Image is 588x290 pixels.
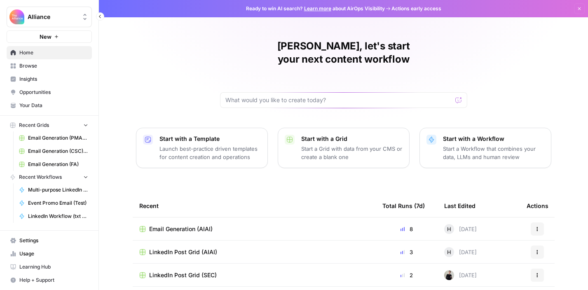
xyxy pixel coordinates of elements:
div: Recent [139,194,369,217]
span: Email Generation (AIAI) [149,225,213,233]
button: Start with a GridStart a Grid with data from your CMS or create a blank one [278,128,410,168]
span: Email Generation (PMA) - OLD [28,134,88,142]
span: Email Generation (CSC) - old do not use [28,147,88,155]
h1: [PERSON_NAME], let's start your next content workflow [220,40,467,66]
a: Your Data [7,99,92,112]
button: Workspace: Alliance [7,7,92,27]
div: [DATE] [444,247,477,257]
a: Opportunities [7,86,92,99]
a: Home [7,46,92,59]
button: Start with a WorkflowStart a Workflow that combines your data, LLMs and human review [419,128,551,168]
span: Recent Workflows [19,173,62,181]
img: Alliance Logo [9,9,24,24]
p: Start with a Template [159,135,261,143]
span: Alliance [28,13,77,21]
div: 8 [382,225,431,233]
span: Learning Hub [19,263,88,271]
p: Start with a Grid [301,135,403,143]
a: Email Generation (PMA) - OLD [15,131,92,145]
a: LinkedIn Workflow (txt files) [15,210,92,223]
span: Settings [19,237,88,244]
a: Email Generation (FA) [15,158,92,171]
span: LinkedIn Post Grid (AIAI) [149,248,217,256]
span: Recent Grids [19,122,49,129]
div: Actions [527,194,548,217]
span: Event Promo Email (Test) [28,199,88,207]
span: LinkedIn Workflow (txt files) [28,213,88,220]
span: Opportunities [19,89,88,96]
a: LinkedIn Post Grid (AIAI) [139,248,369,256]
p: Start with a Workflow [443,135,544,143]
input: What would you like to create today? [225,96,452,104]
a: Event Promo Email (Test) [15,196,92,210]
span: H [447,225,451,233]
span: Usage [19,250,88,257]
p: Start a Grid with data from your CMS or create a blank one [301,145,403,161]
div: [DATE] [444,224,477,234]
a: Email Generation (AIAI) [139,225,369,233]
span: Your Data [19,102,88,109]
button: New [7,30,92,43]
button: Help + Support [7,274,92,287]
div: Total Runs (7d) [382,194,425,217]
p: Launch best-practice driven templates for content creation and operations [159,145,261,161]
span: Browse [19,62,88,70]
span: Insights [19,75,88,83]
div: Last Edited [444,194,476,217]
a: Insights [7,72,92,86]
div: 2 [382,271,431,279]
span: New [40,33,52,41]
a: Email Generation (CSC) - old do not use [15,145,92,158]
a: Learning Hub [7,260,92,274]
div: 3 [382,248,431,256]
span: Email Generation (FA) [28,161,88,168]
a: Settings [7,234,92,247]
a: Multi-purpose LinkedIn Workflow [15,183,92,196]
span: Home [19,49,88,56]
span: Help + Support [19,276,88,284]
button: Recent Grids [7,119,92,131]
span: H [447,248,451,256]
span: Multi-purpose LinkedIn Workflow [28,186,88,194]
a: Learn more [304,5,331,12]
span: Actions early access [391,5,441,12]
button: Start with a TemplateLaunch best-practice driven templates for content creation and operations [136,128,268,168]
span: Ready to win AI search? about AirOps Visibility [246,5,385,12]
a: Usage [7,247,92,260]
span: LinkedIn Post Grid (SEC) [149,271,217,279]
p: Start a Workflow that combines your data, LLMs and human review [443,145,544,161]
img: rzyuksnmva7rad5cmpd7k6b2ndco [444,270,454,280]
div: [DATE] [444,270,477,280]
button: Recent Workflows [7,171,92,183]
a: LinkedIn Post Grid (SEC) [139,271,369,279]
a: Browse [7,59,92,72]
